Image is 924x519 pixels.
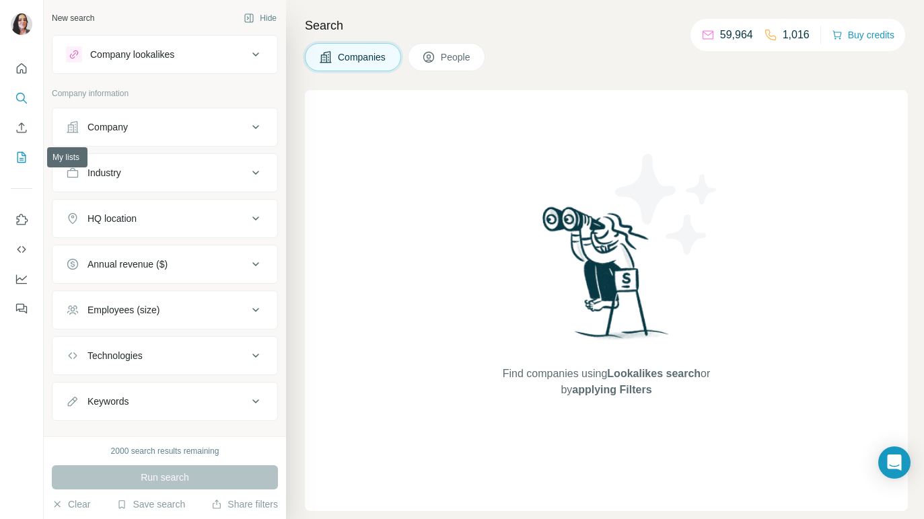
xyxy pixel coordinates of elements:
[572,384,651,395] span: applying Filters
[11,296,32,321] button: Feedback
[52,248,277,280] button: Annual revenue ($)
[11,116,32,140] button: Enrich CSV
[111,445,219,457] div: 2000 search results remaining
[87,120,128,134] div: Company
[11,208,32,232] button: Use Surfe on LinkedIn
[11,267,32,291] button: Dashboard
[11,237,32,262] button: Use Surfe API
[90,48,174,61] div: Company lookalikes
[52,38,277,71] button: Company lookalikes
[87,257,168,271] div: Annual revenue ($)
[52,157,277,189] button: Industry
[52,340,277,372] button: Technologies
[52,87,278,99] p: Company information
[52,497,90,511] button: Clear
[52,385,277,417] button: Keywords
[720,27,753,43] p: 59,964
[234,8,286,28] button: Hide
[87,395,129,408] div: Keywords
[87,166,121,179] div: Industry
[87,349,143,362] div: Technologies
[116,497,185,511] button: Save search
[832,26,894,44] button: Buy credits
[52,111,277,143] button: Company
[11,56,32,81] button: Quick start
[52,202,277,235] button: HQ location
[211,497,278,511] button: Share filters
[52,12,94,24] div: New search
[441,50,472,64] span: People
[87,212,137,225] div: HQ location
[499,366,714,398] span: Find companies using or by
[11,13,32,35] img: Avatar
[878,446,911,479] div: Open Intercom Messenger
[607,368,701,379] span: Lookalikes search
[11,145,32,169] button: My lists
[11,86,32,110] button: Search
[536,203,676,353] img: Surfe Illustration - Woman searching with binoculars
[338,50,387,64] span: Companies
[606,144,727,265] img: Surfe Illustration - Stars
[52,294,277,326] button: Employees (size)
[305,16,908,35] h4: Search
[783,27,810,43] p: 1,016
[87,303,159,317] div: Employees (size)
